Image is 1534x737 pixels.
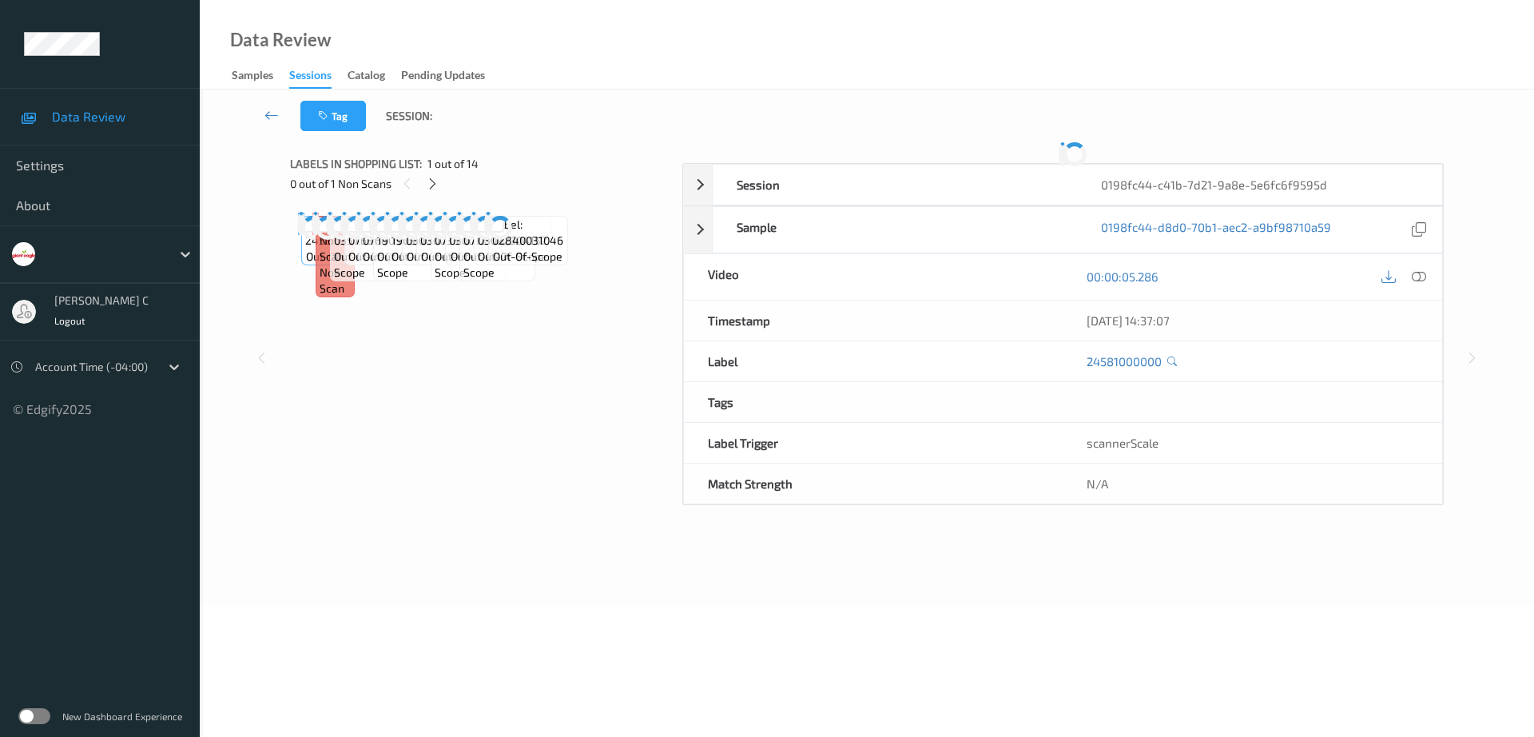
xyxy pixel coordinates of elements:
a: Sessions [289,65,348,89]
span: out-of-scope [363,249,432,265]
a: Samples [232,65,289,87]
div: [DATE] 14:37:07 [1087,313,1418,329]
div: 0198fc44-c41b-7d21-9a8e-5e6fc6f9595d [1077,165,1442,205]
div: Label [684,341,1063,381]
div: 0 out of 1 Non Scans [290,173,671,193]
button: Tag [300,101,366,131]
span: out-of-scope [334,249,402,281]
span: Session: [386,108,432,124]
span: out-of-scope [391,249,461,265]
div: Match Strength [684,464,1063,504]
div: Tags [684,382,1063,422]
div: Session0198fc44-c41b-7d21-9a8e-5e6fc6f9595d [683,164,1443,205]
span: 1 out of 14 [427,156,479,172]
div: Session [713,165,1078,205]
span: out-of-scope [421,249,491,265]
div: Catalog [348,67,385,87]
span: out-of-scope [348,249,418,265]
a: 0198fc44-d8d0-70b1-aec2-a9bf98710a59 [1101,219,1331,241]
span: Labels in shopping list: [290,156,422,172]
span: Label: Non-Scan [320,217,350,265]
div: Label Trigger [684,423,1063,463]
div: Sessions [289,67,332,89]
div: Sample0198fc44-d8d0-70b1-aec2-a9bf98710a59 [683,206,1443,253]
span: non-scan [320,265,350,297]
a: 00:00:05.286 [1087,269,1158,285]
div: N/A [1063,464,1442,504]
span: out-of-scope [463,249,531,281]
div: Sample [713,207,1078,253]
span: out-of-scope [407,249,476,265]
span: out-of-scope [377,249,446,281]
span: Label: 02840031046 [492,217,563,249]
span: out-of-scope [451,249,520,265]
div: scannerScale [1063,423,1442,463]
div: Pending Updates [401,67,485,87]
span: out-of-scope [306,249,376,265]
div: Data Review [230,32,331,48]
a: Catalog [348,65,401,87]
a: Pending Updates [401,65,501,87]
span: out-of-scope [435,249,502,281]
div: Video [684,254,1063,300]
span: out-of-scope [478,249,547,265]
a: 24581000000 [1087,353,1162,369]
div: Timestamp [684,301,1063,341]
div: Samples [232,67,273,87]
span: out-of-scope [493,249,562,265]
